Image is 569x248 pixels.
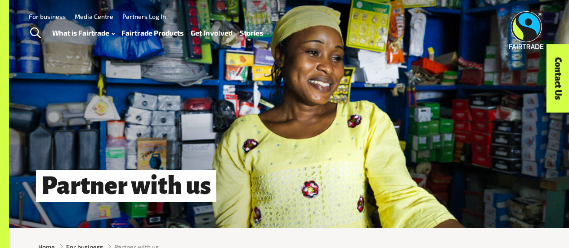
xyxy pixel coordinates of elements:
[509,11,544,49] img: Fairtrade Australia New Zealand logo
[191,27,233,39] a: Get Involved
[52,27,115,39] a: What is Fairtrade
[240,27,263,39] a: Stories
[24,22,46,45] a: Toggle Search
[29,13,66,20] a: For business
[36,170,216,202] h1: Partner with us
[122,13,166,20] a: Partners Log In
[121,27,184,39] a: Fairtrade Products
[75,13,113,20] a: Media Centre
